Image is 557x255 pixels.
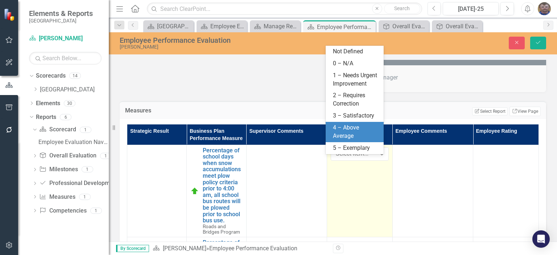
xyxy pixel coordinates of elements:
[36,99,60,108] a: Elements
[82,166,93,173] div: 1
[90,207,102,214] div: 1
[380,22,427,31] a: Overall Evaluation
[39,179,118,188] a: Professional Development
[472,107,507,115] button: Select Report
[39,152,96,160] a: Overall Evaluation
[145,22,192,31] a: [GEOGRAPHIC_DATA]
[509,107,541,116] a: View Page
[64,100,75,106] div: 30
[538,2,551,15] img: Edward Casebolt III
[333,124,379,140] div: 4 – Above Average
[100,153,112,159] div: 1
[532,230,550,248] div: Open Intercom Messenger
[69,73,81,79] div: 14
[203,147,242,224] a: Percentage of school days when snow accumulations meet plow policy criteria prior to 4:00 am, all...
[317,22,374,32] div: Employee Performance Evaluation
[163,245,206,252] a: [PERSON_NAME]
[116,245,149,252] span: By Scorecard
[37,136,109,148] a: Employee Evaluation Navigation
[80,127,91,133] div: 1
[210,22,245,31] div: Employee Evaluation Navigation
[333,71,379,88] div: 1 – Needs Urgent Improvement
[209,245,297,252] div: Employee Performance Evaluation
[198,22,245,31] a: Employee Evaluation Navigation
[333,59,379,68] div: 0 – N/A
[147,3,422,15] input: Search ClearPoint...
[29,18,93,24] small: [GEOGRAPHIC_DATA]
[79,194,91,200] div: 1
[394,5,410,11] span: Search
[333,91,379,108] div: 2 – Requires Correction
[120,44,356,50] div: [PERSON_NAME]
[153,244,327,253] div: »
[392,22,427,31] div: Overall Evaluation
[157,22,192,31] div: [GEOGRAPHIC_DATA]
[36,72,66,80] a: Scorecards
[39,207,86,215] a: Competencies
[333,48,379,56] div: Not Defined
[29,52,102,65] input: Search Below...
[190,187,199,196] img: On Target
[333,144,379,152] div: 5 – Exemplary
[264,22,298,31] div: Manage Reports
[125,107,240,114] h3: Measures
[384,4,420,14] button: Search
[434,22,480,31] a: Overall Evaluation
[446,22,480,31] div: Overall Evaluation
[36,113,56,122] a: Reports
[40,86,109,94] a: [GEOGRAPHIC_DATA]
[39,193,75,201] a: Measures
[29,9,93,18] span: Elements & Reports
[333,112,379,120] div: 3 – Satisfactory
[445,5,496,13] div: [DATE]-25
[38,139,109,145] div: Employee Evaluation Navigation
[120,36,356,44] div: Employee Performance Evaluation
[252,22,298,31] a: Manage Reports
[39,165,78,174] a: Milestones
[60,114,71,120] div: 6
[29,34,102,43] a: [PERSON_NAME]
[443,2,499,15] button: [DATE]-25
[4,8,16,21] img: ClearPoint Strategy
[39,126,76,134] a: Scorecard
[203,223,240,235] span: Roads and Bridges Program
